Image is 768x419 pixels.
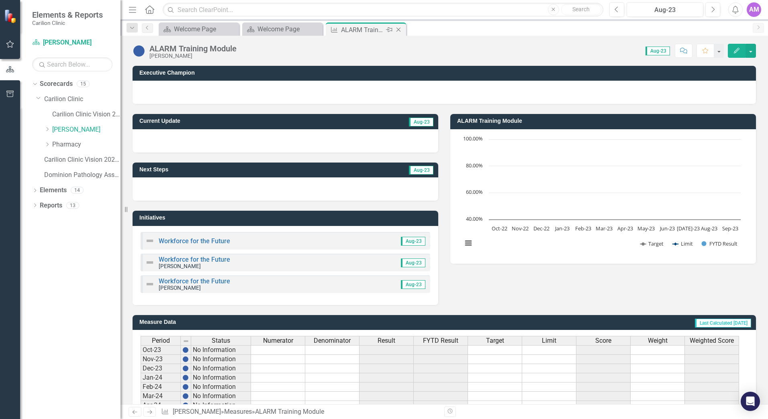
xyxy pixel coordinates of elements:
img: Not Defined [145,236,155,246]
div: » » [161,407,438,417]
span: Status [212,337,230,344]
a: Carilion Clinic [44,95,121,104]
button: Show Limit [673,240,693,247]
a: Elements [40,186,67,195]
a: Measures [224,408,252,415]
button: View chart menu, Chart [463,238,474,249]
span: Aug-23 [401,258,425,267]
div: Chart. Highcharts interactive chart. [458,135,748,256]
img: BgCOk07PiH71IgAAAABJRU5ErkJggg== [182,347,189,353]
span: Score [595,337,611,344]
text: Oct-22 [492,225,507,232]
img: No Information [133,45,145,57]
span: Aug-23 [401,237,425,246]
span: Denominator [314,337,351,344]
small: [PERSON_NAME] [159,263,201,269]
button: Show FYTD Result [702,240,738,247]
div: ALARM Training Module [341,25,384,35]
td: Jan-24 [141,373,181,382]
img: BgCOk07PiH71IgAAAABJRU5ErkJggg== [182,374,189,381]
span: Target [486,337,504,344]
a: Reports [40,201,62,210]
input: Search ClearPoint... [163,3,603,17]
a: [PERSON_NAME] [173,408,221,415]
td: No Information [191,345,251,355]
h3: Executive Champion [139,70,752,76]
button: Search [561,4,601,15]
td: Oct-23 [141,345,181,355]
text: 100.00% [463,135,483,142]
text: Aug-23 [701,225,717,232]
img: BgCOk07PiH71IgAAAABJRU5ErkJggg== [182,402,189,409]
text: Apr-23 [617,225,633,232]
img: Not Defined [145,279,155,289]
text: [DATE]-23 [677,225,700,232]
span: Aug-23 [645,47,670,55]
div: Open Intercom Messenger [741,392,760,411]
a: Workforce for the Future [159,277,230,285]
text: Jun-23 [659,225,675,232]
a: Welcome Page [161,24,237,34]
text: 40.00% [466,215,483,222]
span: Numerator [263,337,293,344]
td: No Information [191,364,251,373]
div: Welcome Page [174,24,237,34]
span: Aug-23 [409,118,433,126]
td: Nov-23 [141,355,181,364]
img: BgCOk07PiH71IgAAAABJRU5ErkJggg== [182,393,189,399]
div: Aug-23 [629,5,701,15]
a: Workforce for the Future [159,256,230,263]
div: Welcome Page [257,24,321,34]
svg: Interactive chart [458,135,745,256]
span: Last Calculated [DATE] [695,319,751,327]
a: Scorecards [40,79,73,89]
span: Aug-23 [409,166,433,175]
a: Dominion Pathology Associates [44,171,121,180]
text: Mar-23 [596,225,613,232]
h3: Initiatives [139,215,434,221]
div: 14 [71,187,84,194]
span: Weight [648,337,668,344]
input: Search Below... [32,57,112,71]
div: 13 [66,202,79,209]
span: Aug-23 [401,280,425,289]
img: ClearPoint Strategy [4,9,18,23]
div: ALARM Training Module [149,44,237,53]
td: No Information [191,355,251,364]
td: Feb-24 [141,382,181,392]
text: Feb-23 [575,225,591,232]
text: Dec-22 [533,225,549,232]
td: No Information [191,373,251,382]
text: May-23 [637,225,655,232]
h3: Next Steps [139,167,297,173]
span: FYTD Result [423,337,458,344]
a: [PERSON_NAME] [32,38,112,47]
img: 8DAGhfEEPCf229AAAAAElFTkSuQmCC [183,338,189,344]
img: BgCOk07PiH71IgAAAABJRU5ErkJggg== [182,384,189,390]
small: Carilion Clinic [32,20,103,26]
td: No Information [191,382,251,392]
td: No Information [191,392,251,401]
a: [PERSON_NAME] [52,125,121,134]
text: 80.00% [466,162,483,169]
span: Limit [542,337,556,344]
td: Mar-24 [141,392,181,401]
a: Carilion Clinic Vision 2025 (Full Version) [44,155,121,165]
span: Search [572,6,590,12]
h3: Current Update [139,118,322,124]
h3: ALARM Training Module [457,118,752,124]
small: [PERSON_NAME] [159,285,201,291]
text: 60.00% [466,188,483,195]
span: Elements & Reports [32,10,103,20]
span: Period [152,337,170,344]
img: BgCOk07PiH71IgAAAABJRU5ErkJggg== [182,365,189,372]
button: Aug-23 [627,2,703,17]
h3: Measure Data [139,319,379,325]
img: Not Defined [145,258,155,267]
div: 15 [77,81,90,87]
text: Sep-23 [722,225,738,232]
a: Pharmacy [52,140,121,149]
text: Nov-22 [512,225,529,232]
img: BgCOk07PiH71IgAAAABJRU5ErkJggg== [182,356,189,362]
a: Carilion Clinic Vision 2025 Scorecard [52,110,121,119]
